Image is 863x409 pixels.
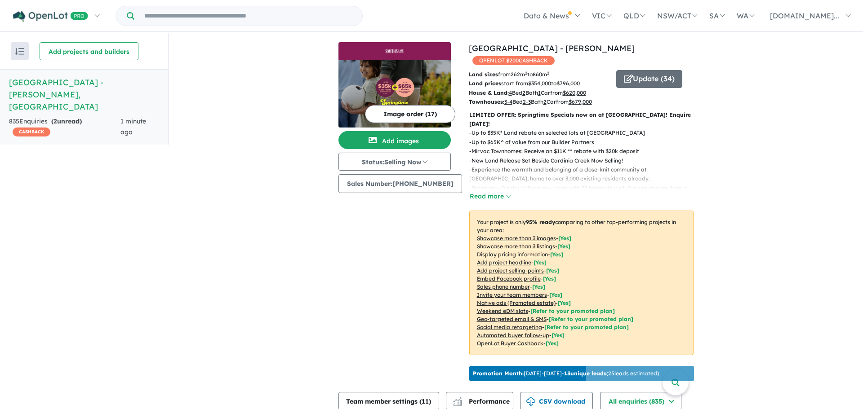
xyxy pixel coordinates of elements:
[13,11,88,22] img: Openlot PRO Logo White
[469,147,701,156] p: - Mirvac Townhomes: Receive an $11K ** rebate with $20k deposit
[549,291,562,298] span: [ Yes ]
[477,283,530,290] u: Sales phone number
[472,56,555,65] span: OPENLOT $ 200 CASHBACK
[454,397,510,405] span: Performance
[504,98,512,105] u: 3-4
[557,243,570,250] span: [ Yes ]
[469,98,504,105] b: Townhouses:
[509,89,512,96] u: 4
[477,235,556,242] u: Showcase more than 3 images
[9,76,159,113] h5: [GEOGRAPHIC_DATA] - [PERSON_NAME] , [GEOGRAPHIC_DATA]
[469,97,609,106] p: Bed Bath Car from
[342,46,447,57] img: Smiths Lane Estate - Clyde North Logo
[473,370,524,377] b: Promotion Month:
[558,235,571,242] span: [ Yes ]
[477,308,528,314] u: Weekend eDM slots
[569,98,592,105] u: $ 679,000
[522,89,525,96] u: 2
[477,332,549,339] u: Automated buyer follow-up
[469,88,609,97] p: Bed Bath Car from
[511,71,527,78] u: 262 m
[526,397,535,406] img: download icon
[53,117,57,125] span: 2
[469,138,701,147] p: - Up to $65K^ of value from our Builder Partners
[549,316,633,322] span: [Refer to your promoted plan]
[525,70,527,75] sup: 2
[552,332,565,339] span: [Yes]
[469,128,701,137] p: - Up to $35K* Land rebate on selected lots at [GEOGRAPHIC_DATA]
[469,71,498,78] b: Land sizes
[477,267,544,274] u: Add project selling-points
[365,105,455,123] button: Image order (17)
[120,117,146,136] span: 1 minute ago
[422,397,429,405] span: 11
[469,80,501,87] b: Land prices
[473,369,659,378] p: [DATE] - [DATE] - ( 25 leads estimated)
[15,48,24,55] img: sort.svg
[547,70,549,75] sup: 2
[453,397,461,402] img: line-chart.svg
[556,80,580,87] u: $ 796,000
[546,340,559,347] span: [Yes]
[469,165,701,184] p: - Experience the warmth and belonging of a close-knit community at [GEOGRAPHIC_DATA], home to ove...
[469,70,609,79] p: from
[550,251,563,258] span: [ Yes ]
[338,42,451,128] a: Smiths Lane Estate - Clyde North LogoSmiths Lane Estate - Clyde North
[469,156,701,165] p: - New Land Release Set Beside Cardinia Creek Now Selling!
[469,211,694,355] p: Your project is only comparing to other top-performing projects in your area: - - - - - - - - - -...
[477,259,531,266] u: Add project headline
[469,79,609,88] p: start from
[338,131,451,149] button: Add images
[564,370,606,377] b: 13 unique leads
[530,308,615,314] span: [Refer to your promoted plan]
[546,267,559,274] span: [ Yes ]
[40,42,138,60] button: Add projects and builders
[136,6,360,26] input: Try estate name, suburb, builder or developer
[469,89,509,96] b: House & Land:
[528,80,551,87] u: $ 354,000
[469,110,694,129] p: LIMITED OFFER: Springtime Specials now on at [GEOGRAPHIC_DATA]! Enquire [DATE]!
[538,89,541,96] u: 1
[338,153,451,171] button: Status:Selling Now
[13,128,50,136] span: CASHBACK
[770,11,839,20] span: [DOMAIN_NAME]...
[526,219,555,225] b: 95 % ready
[477,340,543,347] u: OpenLot Buyer Cashback
[477,316,547,322] u: Geo-targeted email & SMS
[469,184,701,211] p: - Brand new Display Village now open with 27 homes to visit. Explore designs from a range of buil...
[477,275,541,282] u: Embed Facebook profile
[9,116,120,138] div: 835 Enquir ies
[616,70,682,88] button: Update (34)
[558,299,571,306] span: [Yes]
[533,71,549,78] u: 860 m
[477,324,542,330] u: Social media retargeting
[563,89,586,96] u: $ 620,000
[469,43,635,53] a: [GEOGRAPHIC_DATA] - [PERSON_NAME]
[477,243,555,250] u: Showcase more than 3 listings
[551,80,580,87] span: to
[543,275,556,282] span: [ Yes ]
[51,117,82,125] strong: ( unread)
[477,291,547,298] u: Invite your team members
[477,299,556,306] u: Native ads (Promoted estate)
[523,98,531,105] u: 2-3
[477,251,548,258] u: Display pricing information
[469,191,512,202] button: Read more
[527,71,549,78] span: to
[534,259,547,266] span: [ Yes ]
[338,60,451,128] img: Smiths Lane Estate - Clyde North
[453,400,462,406] img: bar-chart.svg
[544,324,629,330] span: [Refer to your promoted plan]
[338,174,462,193] button: Sales Number:[PHONE_NUMBER]
[532,283,545,290] span: [ Yes ]
[543,98,547,105] u: 2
